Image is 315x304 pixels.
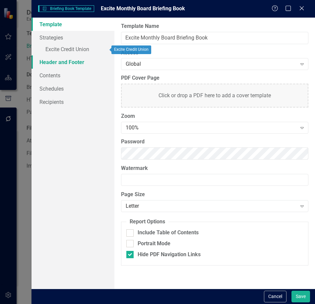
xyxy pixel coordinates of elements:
[126,124,297,132] div: 100%
[31,55,114,69] a: Header and Footer
[121,165,308,172] label: Watermark
[31,95,114,109] a: Recipients
[126,60,297,68] div: Global
[31,44,114,56] a: Excite Credit Union
[138,251,201,259] div: Hide PDF Navigation Links
[138,229,199,237] div: Include Table of Contents
[38,5,94,12] span: Briefing Book Template
[31,82,114,95] a: Schedules
[31,31,114,44] a: Strategies
[291,291,310,302] button: Save
[121,113,308,120] label: Zoom
[126,218,168,226] legend: Report Options
[121,74,308,82] label: PDF Cover Page
[121,138,308,146] label: Password
[111,45,151,54] div: Excite Credit Union
[121,191,308,198] label: Page Size
[121,84,308,108] div: Click or drop a PDF here to add a cover template
[138,240,170,248] div: Portrait Mode
[121,23,308,30] label: Template Name
[31,18,114,31] a: Template
[101,5,185,12] span: Excite Monthly Board Briefing Book
[121,49,308,57] label: Access
[126,202,297,210] div: Letter
[31,69,114,82] a: Contents
[264,291,286,302] button: Cancel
